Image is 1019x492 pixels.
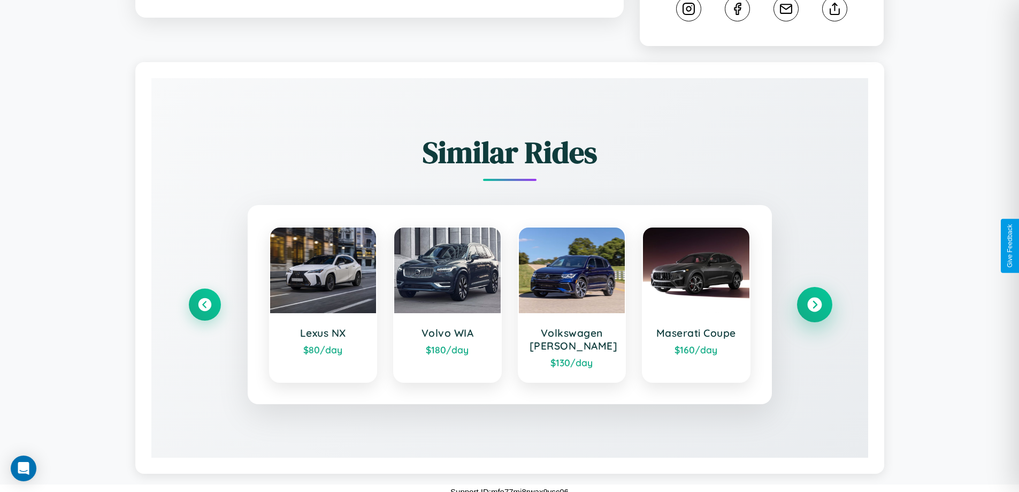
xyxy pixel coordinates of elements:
div: $ 130 /day [530,357,615,368]
div: $ 80 /day [281,344,366,355]
h2: Similar Rides [189,132,831,173]
h3: Volvo WIA [405,327,490,339]
h3: Lexus NX [281,327,366,339]
div: $ 180 /day [405,344,490,355]
a: Lexus NX$80/day [269,226,378,383]
a: Volvo WIA$180/day [393,226,502,383]
a: Maserati Coupe$160/day [642,226,750,383]
div: $ 160 /day [654,344,739,355]
h3: Maserati Coupe [654,327,739,339]
a: Volkswagen [PERSON_NAME]$130/day [518,226,626,383]
div: Give Feedback [1006,224,1014,268]
div: Open Intercom Messenger [11,456,36,481]
h3: Volkswagen [PERSON_NAME] [530,327,615,352]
